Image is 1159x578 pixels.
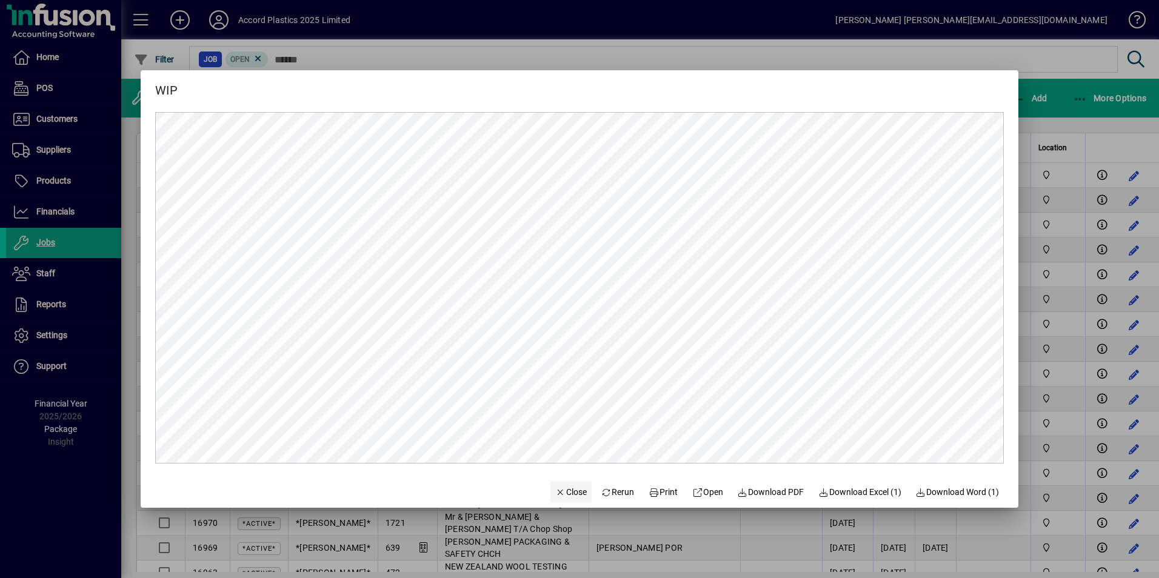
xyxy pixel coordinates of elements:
[692,486,723,499] span: Open
[738,486,804,499] span: Download PDF
[601,486,635,499] span: Rerun
[550,481,592,503] button: Close
[911,481,1004,503] button: Download Word (1)
[733,481,809,503] a: Download PDF
[818,486,901,499] span: Download Excel (1)
[687,481,728,503] a: Open
[555,486,587,499] span: Close
[644,481,683,503] button: Print
[141,70,192,100] h2: WIP
[813,481,906,503] button: Download Excel (1)
[916,486,1000,499] span: Download Word (1)
[649,486,678,499] span: Print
